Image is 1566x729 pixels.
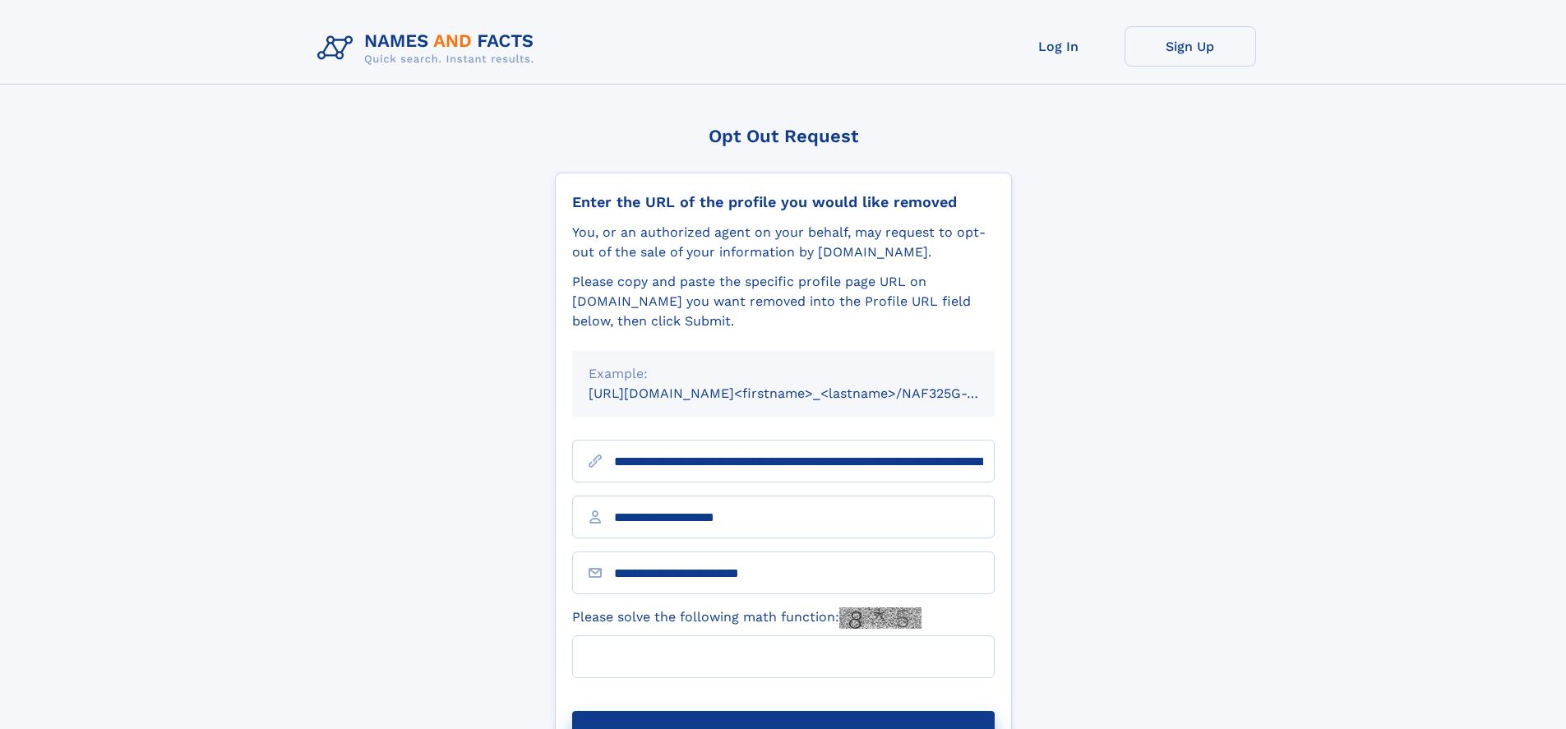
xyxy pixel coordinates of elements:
div: Example: [589,364,978,384]
small: [URL][DOMAIN_NAME]<firstname>_<lastname>/NAF325G-xxxxxxxx [589,385,1026,401]
div: Enter the URL of the profile you would like removed [572,193,995,211]
label: Please solve the following math function: [572,607,922,629]
a: Log In [993,26,1125,67]
div: You, or an authorized agent on your behalf, may request to opt-out of the sale of your informatio... [572,223,995,262]
div: Please copy and paste the specific profile page URL on [DOMAIN_NAME] you want removed into the Pr... [572,272,995,331]
a: Sign Up [1125,26,1256,67]
div: Opt Out Request [555,126,1012,146]
img: Logo Names and Facts [311,26,547,71]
